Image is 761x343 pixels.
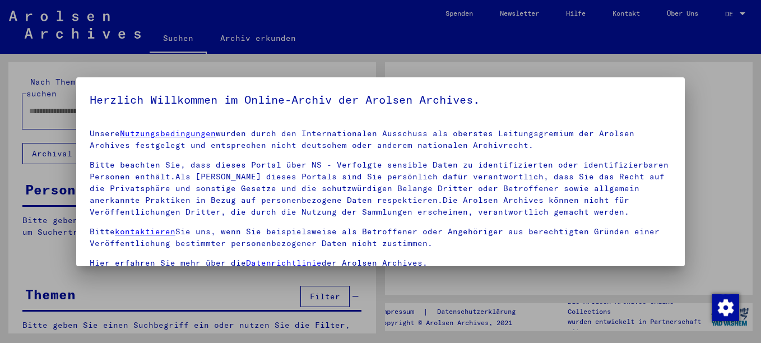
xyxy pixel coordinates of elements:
p: Unsere wurden durch den Internationalen Ausschuss als oberstes Leitungsgremium der Arolsen Archiv... [90,128,671,151]
p: Bitte beachten Sie, dass dieses Portal über NS - Verfolgte sensible Daten zu identifizierten oder... [90,159,671,218]
a: kontaktieren [115,226,175,237]
h5: Herzlich Willkommen im Online-Archiv der Arolsen Archives. [90,91,671,109]
p: Bitte Sie uns, wenn Sie beispielsweise als Betroffener oder Angehöriger aus berechtigten Gründen ... [90,226,671,249]
p: Hier erfahren Sie mehr über die der Arolsen Archives. [90,257,671,269]
a: Nutzungsbedingungen [120,128,216,138]
img: Zustimmung ändern [712,294,739,321]
a: Datenrichtlinie [246,258,322,268]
